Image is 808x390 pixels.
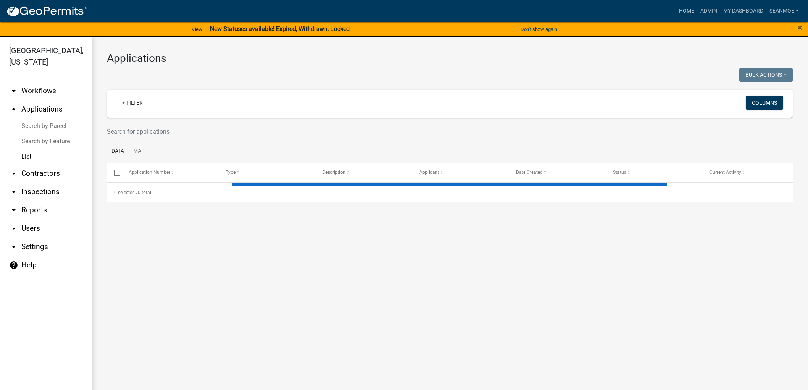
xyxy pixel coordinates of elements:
[129,139,149,164] a: Map
[9,206,18,215] i: arrow_drop_down
[710,170,742,175] span: Current Activity
[9,187,18,196] i: arrow_drop_down
[129,170,171,175] span: Application Number
[9,224,18,233] i: arrow_drop_down
[218,163,315,182] datatable-header-cell: Type
[676,4,697,18] a: Home
[226,170,236,175] span: Type
[419,170,439,175] span: Applicant
[107,52,793,65] h3: Applications
[720,4,766,18] a: My Dashboard
[9,242,18,251] i: arrow_drop_down
[121,163,218,182] datatable-header-cell: Application Number
[739,68,793,82] button: Bulk Actions
[746,96,783,110] button: Columns
[116,96,149,110] a: + Filter
[107,139,129,164] a: Data
[702,163,799,182] datatable-header-cell: Current Activity
[114,190,138,195] span: 0 selected /
[613,170,626,175] span: Status
[107,163,121,182] datatable-header-cell: Select
[766,4,802,18] a: SeanMoe
[697,4,720,18] a: Admin
[210,25,350,32] strong: New Statuses available! Expired, Withdrawn, Locked
[516,170,543,175] span: Date Created
[606,163,703,182] datatable-header-cell: Status
[9,86,18,95] i: arrow_drop_down
[9,105,18,114] i: arrow_drop_up
[412,163,509,182] datatable-header-cell: Applicant
[517,23,560,36] button: Don't show again
[189,23,205,36] a: View
[9,169,18,178] i: arrow_drop_down
[323,170,346,175] span: Description
[315,163,412,182] datatable-header-cell: Description
[107,124,677,139] input: Search for applications
[107,183,793,202] div: 0 total
[797,23,802,32] button: Close
[797,22,802,33] span: ×
[509,163,606,182] datatable-header-cell: Date Created
[9,261,18,270] i: help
